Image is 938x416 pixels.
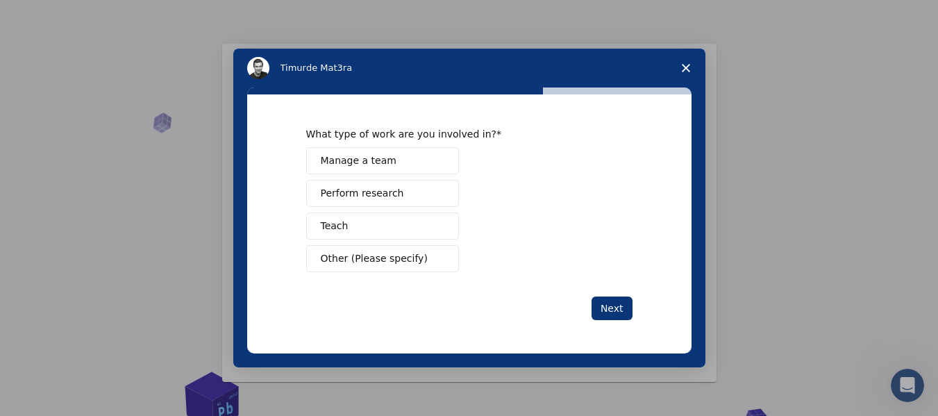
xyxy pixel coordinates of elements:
span: Perform research [321,186,404,201]
button: Perform research [306,180,459,207]
span: Teach [321,219,349,233]
font: Soporte [28,10,77,22]
button: Manage a team [306,147,459,174]
font: de Mat3ra [306,63,352,73]
font: Timur [280,63,306,73]
span: Other (Please specify) [321,251,428,266]
button: Other (Please specify) [306,245,459,272]
button: Teach [306,213,459,240]
button: Next [592,297,633,320]
span: Manage a team [321,153,396,168]
img: Imagen de perfil de Timur [247,57,269,79]
div: What type of work are you involved in? [306,128,612,140]
span: Encuesta cerrada [667,49,705,88]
